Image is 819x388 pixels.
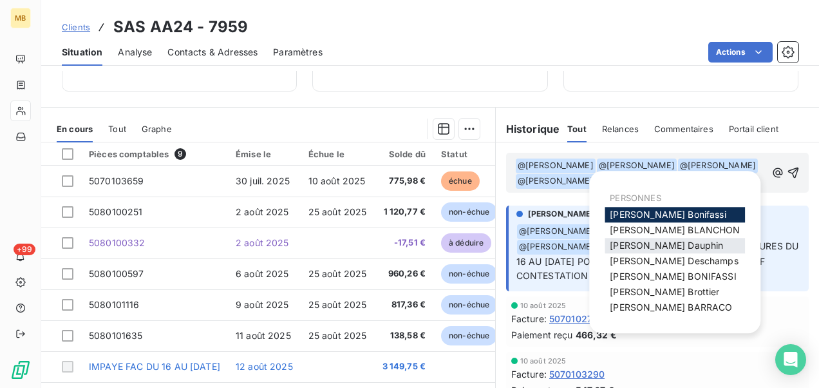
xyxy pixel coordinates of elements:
[10,360,31,380] img: Logo LeanPay
[62,22,90,32] span: Clients
[516,240,802,282] span: IMPAYE DES FACTURES DU 16 AU [DATE] POUR UN MONTANT DE 3 149.75€. MOTIF CONTESTATION DEBITEUR. AN...
[610,224,740,235] span: [PERSON_NAME] BLANCHON
[496,121,560,137] h6: Historique
[62,21,90,34] a: Clients
[441,149,497,159] div: Statut
[610,271,736,282] span: [PERSON_NAME] BONIFASSI
[441,171,480,191] span: échue
[236,237,289,248] span: 2 août 2025
[441,202,497,222] span: non-échue
[520,302,567,309] span: 10 août 2025
[610,240,723,251] span: [PERSON_NAME] Dauphin
[142,124,172,134] span: Graphe
[167,46,258,59] span: Contacts & Adresses
[118,46,152,59] span: Analyse
[308,330,367,341] span: 25 août 2025
[10,8,31,28] div: MB
[382,329,426,342] span: 138,58 €
[382,206,426,218] span: 1 120,77 €
[382,149,426,159] div: Solde dû
[236,149,293,159] div: Émise le
[708,42,773,63] button: Actions
[89,268,144,279] span: 5080100597
[610,286,719,297] span: [PERSON_NAME] Brottier
[89,361,220,372] span: IMPAYE FAC DU 16 AU [DATE]
[273,46,323,59] span: Paramètres
[308,299,367,310] span: 25 août 2025
[382,175,426,188] span: 775,98 €
[14,244,35,255] span: +99
[610,255,738,266] span: [PERSON_NAME] Deschamps
[441,264,497,284] span: non-échue
[511,367,547,381] span: Facture :
[236,330,291,341] span: 11 août 2025
[516,159,596,173] span: @ [PERSON_NAME]
[89,299,140,310] span: 5080101116
[516,174,596,189] span: @ [PERSON_NAME]
[236,299,289,310] span: 9 août 2025
[57,124,93,134] span: En cours
[441,326,497,345] span: non-échue
[236,206,289,217] span: 2 août 2025
[528,208,594,220] span: [PERSON_NAME]
[729,124,778,134] span: Portail client
[520,357,567,365] span: 10 août 2025
[382,360,426,373] span: 3 149,75 €
[236,175,290,186] span: 30 juil. 2025
[775,344,806,375] div: Open Intercom Messenger
[113,15,248,39] h3: SAS AA24 - 7959
[308,149,367,159] div: Échue le
[610,209,726,220] span: [PERSON_NAME] Bonifassi
[597,159,677,173] span: @ [PERSON_NAME]
[236,361,293,372] span: 12 août 2025
[678,159,758,173] span: @ [PERSON_NAME]
[174,148,186,160] span: 9
[654,124,713,134] span: Commentaires
[89,206,143,217] span: 5080100251
[62,46,102,59] span: Situation
[308,175,366,186] span: 10 août 2025
[610,193,661,203] span: PERSONNES
[549,367,605,381] span: 5070103290
[567,124,587,134] span: Tout
[308,268,367,279] span: 25 août 2025
[441,295,497,315] span: non-échue
[576,328,617,342] span: 466,32 €
[441,233,491,253] span: à déduire
[108,124,126,134] span: Tout
[511,312,547,325] span: Facture :
[89,148,220,160] div: Pièces comptables
[382,237,426,249] span: -17,51 €
[89,237,146,248] span: 5080100332
[511,328,573,342] span: Paiement reçu
[236,268,289,279] span: 6 août 2025
[517,240,597,255] span: @ [PERSON_NAME]
[308,206,367,217] span: 25 août 2025
[89,330,143,341] span: 5080101635
[517,224,597,239] span: @ [PERSON_NAME]
[382,298,426,311] span: 817,36 €
[602,124,639,134] span: Relances
[610,302,732,313] span: [PERSON_NAME] BARRACO
[382,267,426,280] span: 960,26 €
[549,312,605,325] span: 5070102722
[89,175,144,186] span: 5070103659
